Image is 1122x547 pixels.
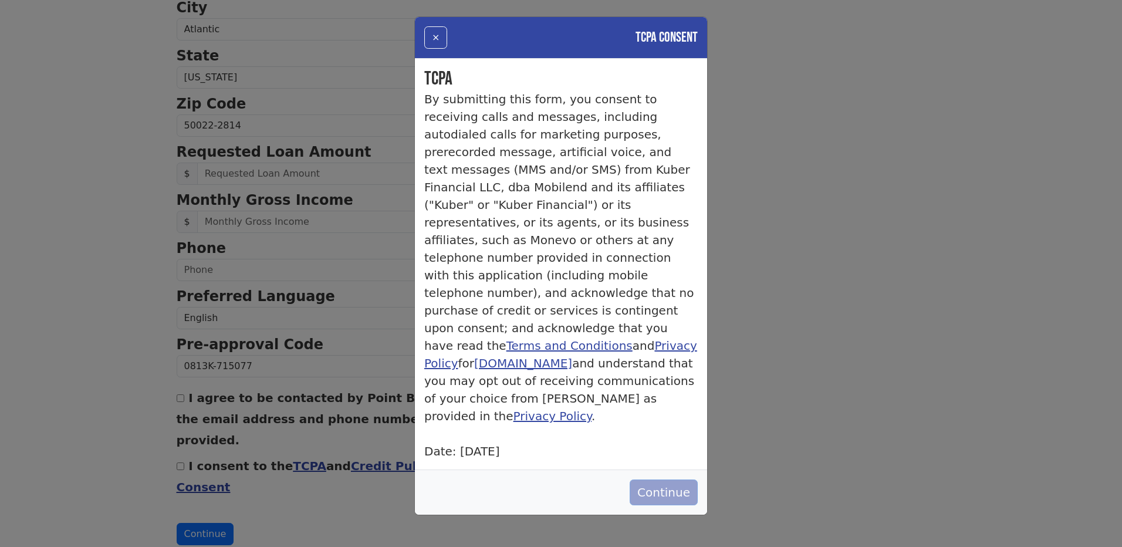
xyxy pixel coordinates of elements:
button: Continue [630,480,698,505]
button: × [424,26,447,49]
bold: TCPA [424,67,452,90]
p1: Date: [DATE] [424,444,500,458]
a: Terms and Conditions [506,339,633,353]
a: [DOMAIN_NAME] [474,356,572,370]
h4: TCPA Consent [636,27,698,48]
p: By submitting this form, you consent to receiving calls and messages, including autodialed calls ... [424,90,698,425]
a: Privacy Policy [424,339,697,370]
a: Privacy Policy [513,409,592,423]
